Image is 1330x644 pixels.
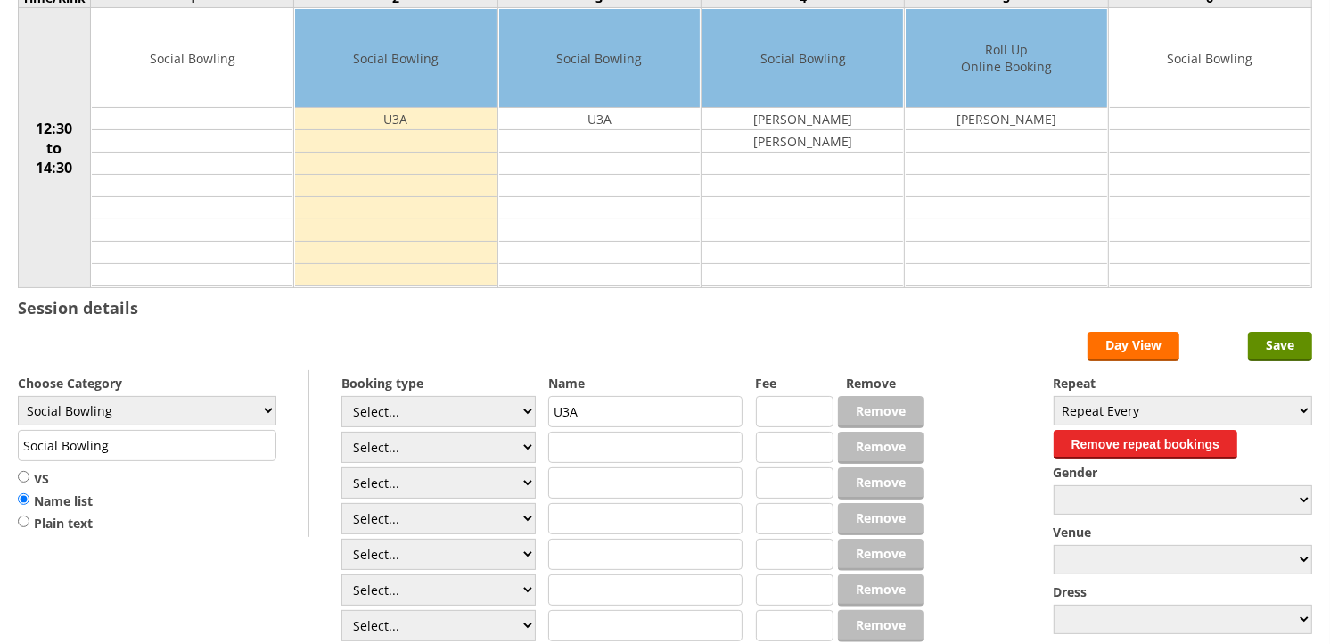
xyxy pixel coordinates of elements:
[18,297,138,318] h3: Session details
[18,492,29,506] input: Name list
[18,430,276,461] input: Title/Description
[906,108,1106,130] td: [PERSON_NAME]
[1054,464,1312,481] label: Gender
[906,9,1106,108] td: Roll Up Online Booking
[18,470,29,483] input: VS
[1054,583,1312,600] label: Dress
[499,9,700,108] td: Social Bowling
[702,9,903,108] td: Social Bowling
[19,8,91,288] td: 12:30 to 14:30
[846,375,924,392] label: Remove
[1054,524,1312,541] label: Venue
[18,375,276,392] label: Choose Category
[341,375,536,392] label: Booking type
[702,108,903,130] td: [PERSON_NAME]
[1054,430,1238,459] button: Remove repeat bookings
[1248,332,1312,361] input: Save
[548,375,743,392] label: Name
[1054,375,1312,392] label: Repeat
[18,492,93,510] label: Name list
[702,130,903,153] td: [PERSON_NAME]
[18,515,29,528] input: Plain text
[92,9,292,108] td: Social Bowling
[1088,332,1179,361] a: Day View
[295,108,496,130] td: U3A
[756,375,833,392] label: Fee
[18,515,93,533] label: Plain text
[499,108,700,130] td: U3A
[18,470,93,488] label: VS
[1110,9,1310,108] td: Social Bowling
[295,9,496,108] td: Social Bowling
